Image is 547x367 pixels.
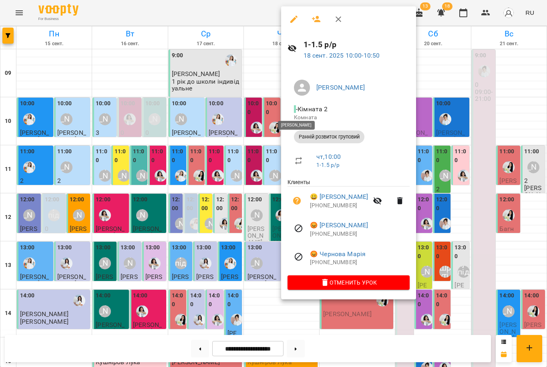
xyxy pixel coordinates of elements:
[304,52,380,59] a: 18 сент. 2025 10:00-10:50
[294,105,330,113] span: - Кімната 2
[294,224,304,233] svg: Визит отменен
[316,162,340,168] a: 1-1.5 р/р
[288,275,410,290] button: Отменить Урок
[294,133,364,140] span: Ранній розвиток груповий
[310,221,368,230] a: 😡 [PERSON_NAME]
[288,191,307,211] button: Визит пока не оплачен. Добавить оплату?
[310,202,368,210] p: [PHONE_NUMBER]
[310,259,410,267] p: [PHONE_NUMBER]
[288,178,410,275] ul: Клиенты
[310,249,366,259] a: 😡 Чернова Марія
[316,84,365,91] a: [PERSON_NAME]
[294,114,403,122] p: Комната
[304,38,410,51] h6: 1-1.5 р/р
[294,252,304,262] svg: Визит отменен
[310,192,368,202] a: 😀 [PERSON_NAME]
[294,278,403,287] span: Отменить Урок
[310,230,410,238] p: [PHONE_NUMBER]
[316,153,341,160] a: чт , 10:00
